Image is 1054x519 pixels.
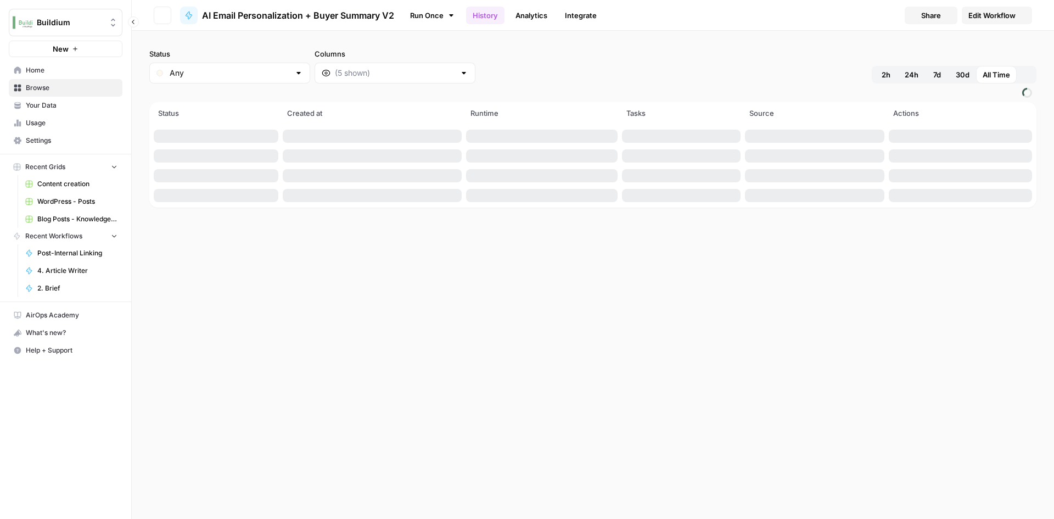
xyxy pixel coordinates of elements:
th: Tasks [620,102,743,126]
button: Recent Workflows [9,228,122,244]
a: AirOps Academy [9,306,122,324]
input: Any [170,68,290,79]
a: 2. Brief [20,280,122,297]
span: 4. Article Writer [37,266,117,276]
a: 4. Article Writer [20,262,122,280]
a: Blog Posts - Knowledge Base.csv [20,210,122,228]
a: WordPress - Posts [20,193,122,210]
th: Created at [281,102,464,126]
span: AI Email Personalization + Buyer Summary V2 [202,9,394,22]
button: Help + Support [9,342,122,359]
a: Run Once [403,6,462,25]
a: Usage [9,114,122,132]
span: Recent Workflows [25,231,82,241]
input: (5 shown) [335,68,455,79]
a: History [466,7,504,24]
a: Post-Internal Linking [20,244,122,262]
span: New [53,43,69,54]
a: Content creation [20,175,122,193]
button: Workspace: Buildium [9,9,122,36]
a: Settings [9,132,122,149]
label: Status [149,48,310,59]
span: Blog Posts - Knowledge Base.csv [37,214,117,224]
button: Recent Grids [9,159,122,175]
span: Recent Grids [25,162,65,172]
button: New [9,41,122,57]
a: Your Data [9,97,122,114]
span: Help + Support [26,345,117,355]
label: Columns [315,48,475,59]
span: Settings [26,136,117,146]
span: WordPress - Posts [37,197,117,207]
a: AI Email Personalization + Buyer Summary V2 [180,7,394,24]
span: Home [26,65,117,75]
img: Buildium Logo [13,13,32,32]
a: Browse [9,79,122,97]
span: Browse [26,83,117,93]
span: Buildium [37,17,103,28]
a: Home [9,62,122,79]
span: AirOps Academy [26,310,117,320]
span: 2. Brief [37,283,117,293]
div: What's new? [9,325,122,341]
span: Your Data [26,101,117,110]
th: Status [152,102,281,126]
span: Post-Internal Linking [37,248,117,258]
span: Usage [26,118,117,128]
span: Content creation [37,179,117,189]
th: Runtime [464,102,620,126]
a: Analytics [509,7,554,24]
button: What's new? [9,324,122,342]
a: Integrate [558,7,603,24]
